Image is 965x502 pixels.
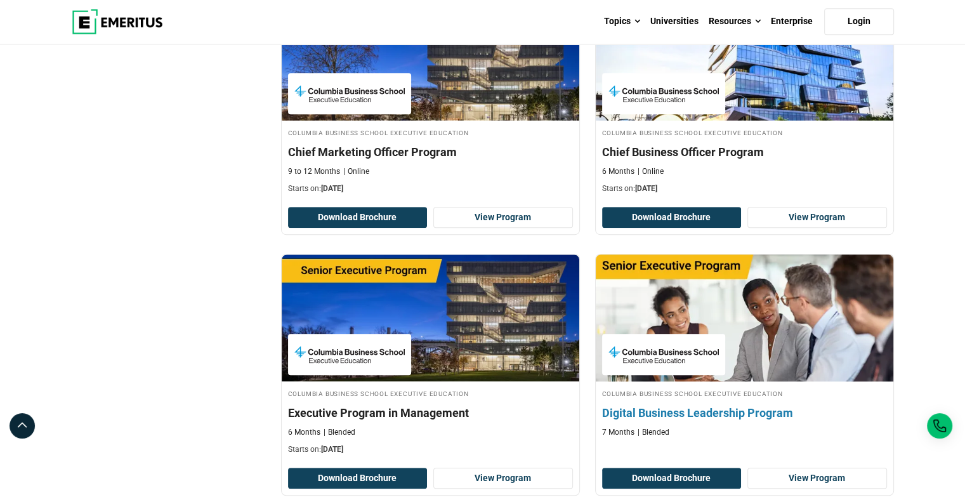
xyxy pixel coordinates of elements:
p: Starts on: [602,183,887,194]
h4: Columbia Business School Executive Education [288,388,573,399]
img: Columbia Business School Executive Education [608,79,719,108]
span: [DATE] [321,445,343,454]
h4: Columbia Business School Executive Education [602,388,887,399]
img: Columbia Business School Executive Education [608,340,719,369]
h4: Columbia Business School Executive Education [288,127,573,138]
button: Download Brochure [602,468,742,489]
span: [DATE] [635,184,657,193]
p: 7 Months [602,427,634,438]
p: 6 Months [288,427,320,438]
p: Starts on: [288,183,573,194]
a: View Program [433,468,573,489]
button: Download Brochure [602,207,742,228]
p: 6 Months [602,166,634,177]
img: Columbia Business School Executive Education [294,79,405,108]
p: Starts on: [288,444,573,455]
a: Business Management Course by Columbia Business School Executive Education - May 4, 2026 Columbia... [282,254,579,461]
h4: Columbia Business School Executive Education [602,127,887,138]
button: Download Brochure [288,468,428,489]
a: View Program [747,207,887,228]
h4: Chief Marketing Officer Program [288,144,573,160]
h4: Digital Business Leadership Program [602,405,887,421]
a: Login [824,8,894,35]
p: Blended [324,427,355,438]
p: Online [343,166,369,177]
a: Digital Transformation Course by Columbia Business School Executive Education - Columbia Business... [596,254,893,444]
img: Digital Business Leadership Program | Online Digital Transformation Course [581,248,908,388]
p: Blended [638,427,669,438]
img: Columbia Business School Executive Education [294,340,405,369]
p: Online [638,166,664,177]
a: View Program [433,207,573,228]
button: Download Brochure [288,207,428,228]
p: 9 to 12 Months [288,166,340,177]
span: [DATE] [321,184,343,193]
img: Executive Program in Management | Online Business Management Course [282,254,579,381]
a: View Program [747,468,887,489]
h4: Chief Business Officer Program [602,144,887,160]
h4: Executive Program in Management [288,405,573,421]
